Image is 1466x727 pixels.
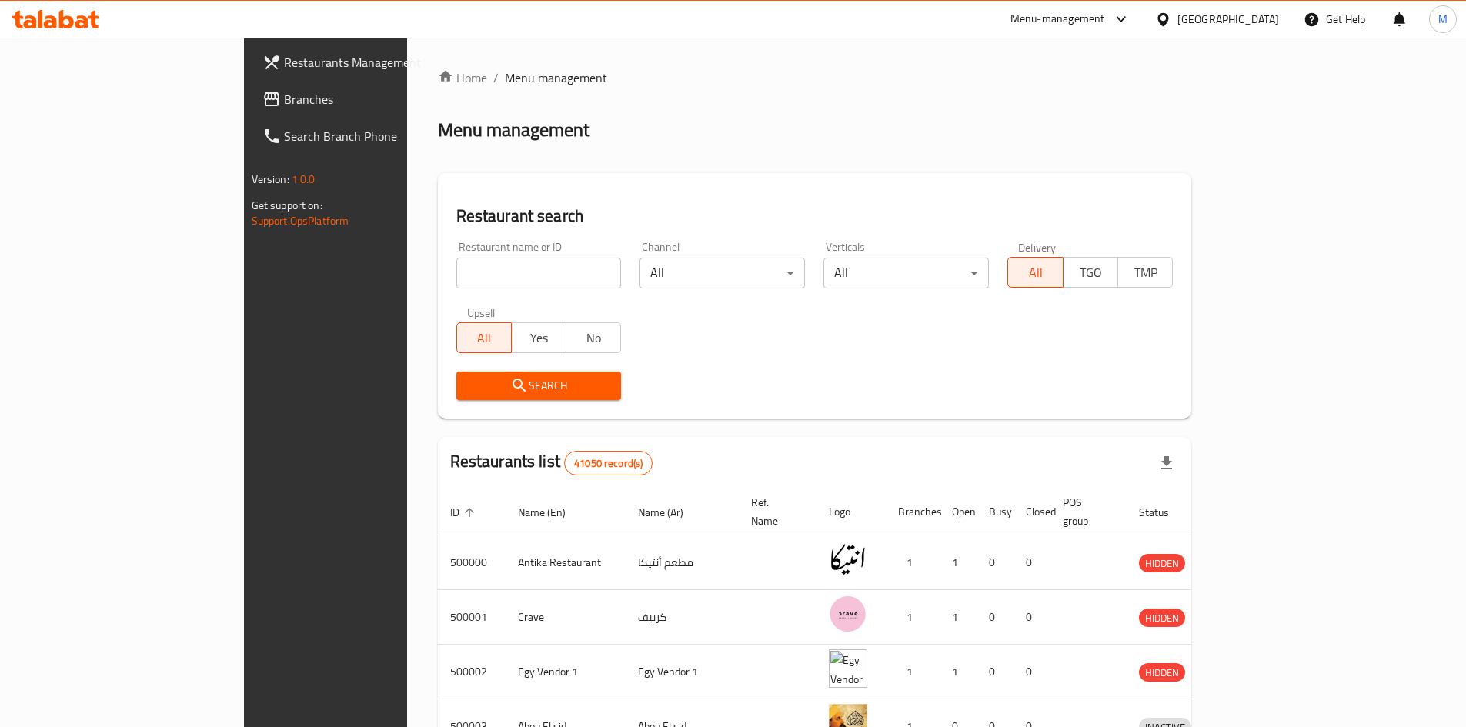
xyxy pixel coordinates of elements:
button: All [1007,257,1063,288]
td: كرييف [626,590,739,645]
span: 1.0.0 [292,169,316,189]
h2: Restaurant search [456,205,1174,228]
a: Restaurants Management [250,44,489,81]
td: 1 [886,590,940,645]
h2: Restaurants list [450,450,653,475]
th: Logo [816,489,886,535]
li: / [493,68,499,87]
img: Antika Restaurant [829,540,867,579]
div: [GEOGRAPHIC_DATA] [1177,11,1279,28]
span: Yes [518,327,560,349]
div: All [639,258,805,288]
span: Ref. Name [751,493,798,530]
th: Branches [886,489,940,535]
div: All [823,258,989,288]
span: Name (Ar) [638,503,703,522]
button: All [456,322,512,353]
span: Status [1139,503,1189,522]
img: Crave [829,595,867,633]
button: Search [456,372,622,400]
h2: Menu management [438,118,589,142]
td: 1 [886,535,940,590]
span: HIDDEN [1139,609,1185,627]
div: Total records count [564,451,653,475]
div: HIDDEN [1139,663,1185,682]
td: Egy Vendor 1 [506,645,626,699]
td: 1 [940,590,977,645]
td: 1 [886,645,940,699]
td: 0 [977,535,1014,590]
td: مطعم أنتيكا [626,535,739,590]
img: Egy Vendor 1 [829,649,867,688]
div: Menu-management [1010,10,1105,28]
button: TMP [1117,257,1173,288]
td: Crave [506,590,626,645]
th: Closed [1014,489,1050,535]
span: Version: [252,169,289,189]
td: 0 [977,590,1014,645]
div: HIDDEN [1139,554,1185,572]
span: Branches [284,90,476,108]
td: 0 [1014,645,1050,699]
span: M [1438,11,1448,28]
span: HIDDEN [1139,555,1185,572]
div: Export file [1148,445,1185,482]
span: Search Branch Phone [284,127,476,145]
th: Busy [977,489,1014,535]
button: Yes [511,322,566,353]
span: 41050 record(s) [565,456,652,471]
button: TGO [1063,257,1118,288]
th: Open [940,489,977,535]
span: Menu management [505,68,607,87]
td: Antika Restaurant [506,535,626,590]
span: Name (En) [518,503,586,522]
span: All [1014,262,1057,284]
td: 1 [940,535,977,590]
span: Restaurants Management [284,53,476,72]
span: HIDDEN [1139,664,1185,682]
a: Branches [250,81,489,118]
td: 1 [940,645,977,699]
label: Delivery [1018,242,1057,252]
span: No [573,327,615,349]
span: Get support on: [252,195,322,215]
span: TGO [1070,262,1112,284]
span: ID [450,503,479,522]
td: 0 [977,645,1014,699]
td: Egy Vendor 1 [626,645,739,699]
span: TMP [1124,262,1167,284]
span: POS group [1063,493,1108,530]
input: Search for restaurant name or ID.. [456,258,622,288]
label: Upsell [467,307,496,318]
td: 0 [1014,535,1050,590]
button: No [566,322,621,353]
nav: breadcrumb [438,68,1192,87]
span: All [463,327,506,349]
a: Search Branch Phone [250,118,489,155]
td: 0 [1014,590,1050,645]
span: Search [469,376,609,395]
a: Support.OpsPlatform [252,211,349,231]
